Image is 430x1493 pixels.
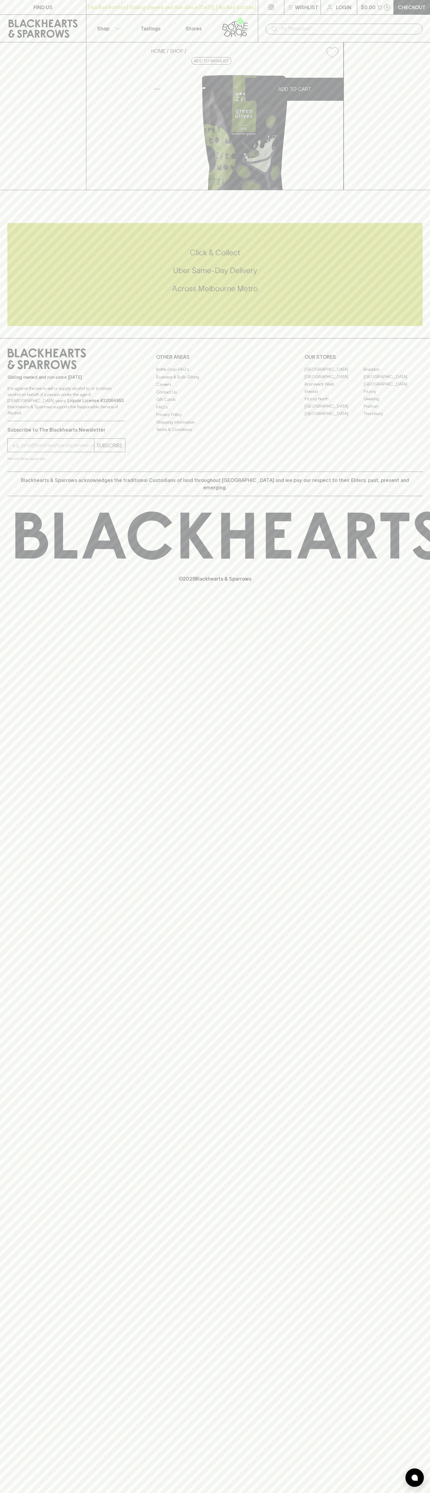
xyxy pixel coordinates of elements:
[156,418,274,426] a: Shipping Information
[364,402,423,410] a: Prahran
[156,388,274,396] a: Contact Us
[156,373,274,381] a: Business & Bulk Gifting
[364,388,423,395] a: Fitzroy
[156,396,274,403] a: Gift Cards
[7,223,423,326] div: Call to action block
[129,15,172,42] a: Tastings
[245,78,344,101] button: ADD TO CART
[12,476,418,491] p: Blackhearts & Sparrows acknowledges the traditional Custodians of land throughout [GEOGRAPHIC_DAT...
[34,4,53,11] p: FIND US
[364,410,423,417] a: Thornbury
[7,385,125,416] p: It is against the law to sell or supply alcohol to, or to obtain alcohol on behalf of a person un...
[278,85,311,93] p: ADD TO CART
[412,1475,418,1481] img: bubble-icon
[305,366,364,373] a: [GEOGRAPHIC_DATA]
[12,441,94,450] input: e.g. jane@blackheartsandsparrows.com.au
[7,374,125,380] p: Sibling owned and run since [DATE]
[97,442,123,449] p: SUBSCRIBE
[386,6,388,9] p: 0
[191,57,231,65] button: Add to wishlist
[324,45,341,61] button: Add to wishlist
[305,402,364,410] a: [GEOGRAPHIC_DATA]
[364,366,423,373] a: Braddon
[156,353,274,361] p: OTHER AREAS
[305,388,364,395] a: Elwood
[305,395,364,402] a: Fitzroy North
[172,15,215,42] a: Stores
[156,403,274,411] a: FAQ's
[336,4,351,11] p: Login
[364,395,423,402] a: Geelong
[156,426,274,433] a: Terms & Conditions
[305,380,364,388] a: Brunswick West
[7,284,423,294] h5: Across Melbourne Metro
[398,4,426,11] p: Checkout
[361,4,376,11] p: $0.00
[151,48,165,54] a: HOME
[94,439,125,452] button: SUBSCRIBE
[170,48,183,54] a: SHOP
[364,373,423,380] a: [GEOGRAPHIC_DATA]
[156,411,274,418] a: Privacy Policy
[7,265,423,276] h5: Uber Same-Day Delivery
[364,380,423,388] a: [GEOGRAPHIC_DATA]
[156,366,274,373] a: Bottle Drop FAQ's
[97,25,109,32] p: Shop
[86,15,129,42] button: Shop
[305,353,423,361] p: OUR STORES
[7,248,423,258] h5: Click & Collect
[186,25,202,32] p: Stores
[67,398,124,403] strong: Liquor License #32064953
[7,456,125,462] p: We will never spam you
[141,25,160,32] p: Tastings
[146,63,343,190] img: 25865.png
[305,410,364,417] a: [GEOGRAPHIC_DATA]
[305,373,364,380] a: [GEOGRAPHIC_DATA]
[280,24,418,34] input: Try "Pinot noir"
[7,426,125,433] p: Subscribe to The Blackhearts Newsletter
[295,4,318,11] p: Wishlist
[156,381,274,388] a: Careers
